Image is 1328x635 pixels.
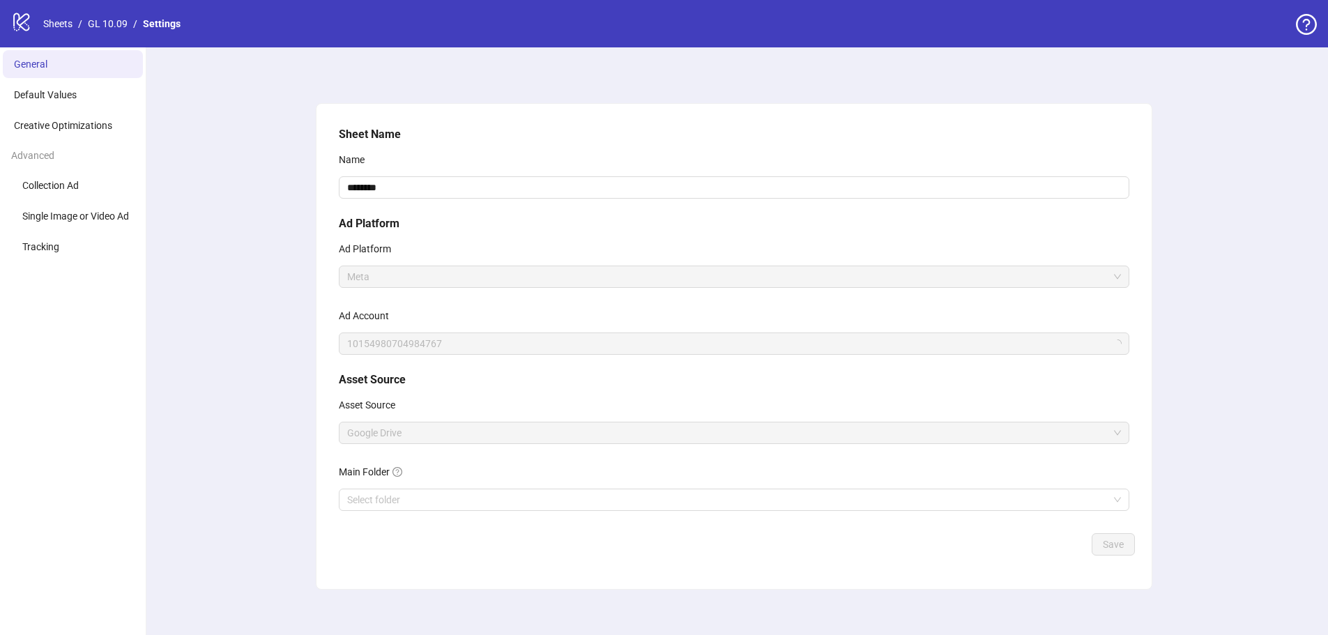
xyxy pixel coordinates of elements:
span: Creative Optimizations [14,120,112,131]
a: Settings [140,16,183,31]
li: / [78,16,82,31]
span: General [14,59,47,70]
label: Name [339,148,374,171]
span: Collection Ad [22,180,79,191]
label: Ad Platform [339,238,400,260]
label: Main Folder [339,461,411,483]
span: Google Drive [347,422,1121,443]
span: 10154980704984767 [347,333,1121,354]
span: Single Image or Video Ad [22,211,129,222]
span: question-circle [1296,14,1317,35]
label: Ad Account [339,305,398,327]
span: question-circle [392,467,402,477]
li: / [133,16,137,31]
label: Asset Source [339,394,404,416]
h5: Sheet Name [339,126,1129,143]
span: Tracking [22,241,59,252]
h5: Ad Platform [339,215,1129,232]
button: Save [1092,533,1135,556]
span: Meta [347,266,1121,287]
a: GL 10.09 [85,16,130,31]
h5: Asset Source [339,372,1129,388]
a: Sheets [40,16,75,31]
span: Default Values [14,89,77,100]
input: Name [339,176,1129,199]
span: loading [1112,338,1123,349]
